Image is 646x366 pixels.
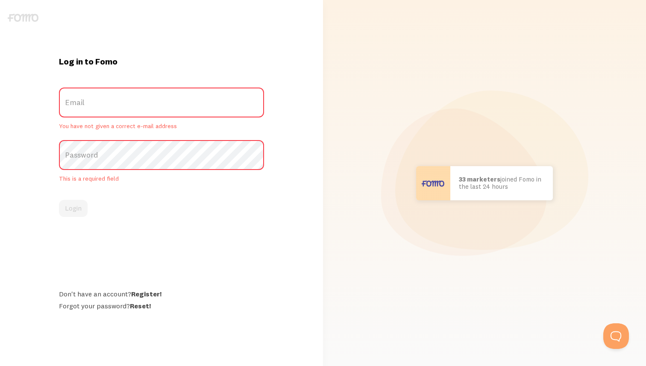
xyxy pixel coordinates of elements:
[130,302,151,310] a: Reset!
[59,88,264,117] label: Email
[59,123,264,130] span: You have not given a correct e-mail address
[59,175,264,183] span: This is a required field
[459,176,544,190] p: joined Fomo in the last 24 hours
[131,290,161,298] a: Register!
[59,302,264,310] div: Forgot your password?
[59,140,264,170] label: Password
[59,56,264,67] h1: Log in to Fomo
[416,166,450,200] img: User avatar
[59,290,264,298] div: Don't have an account?
[603,323,629,349] iframe: Help Scout Beacon - Open
[459,175,500,183] b: 33 marketers
[8,14,38,22] img: fomo-logo-gray-b99e0e8ada9f9040e2984d0d95b3b12da0074ffd48d1e5cb62ac37fc77b0b268.svg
